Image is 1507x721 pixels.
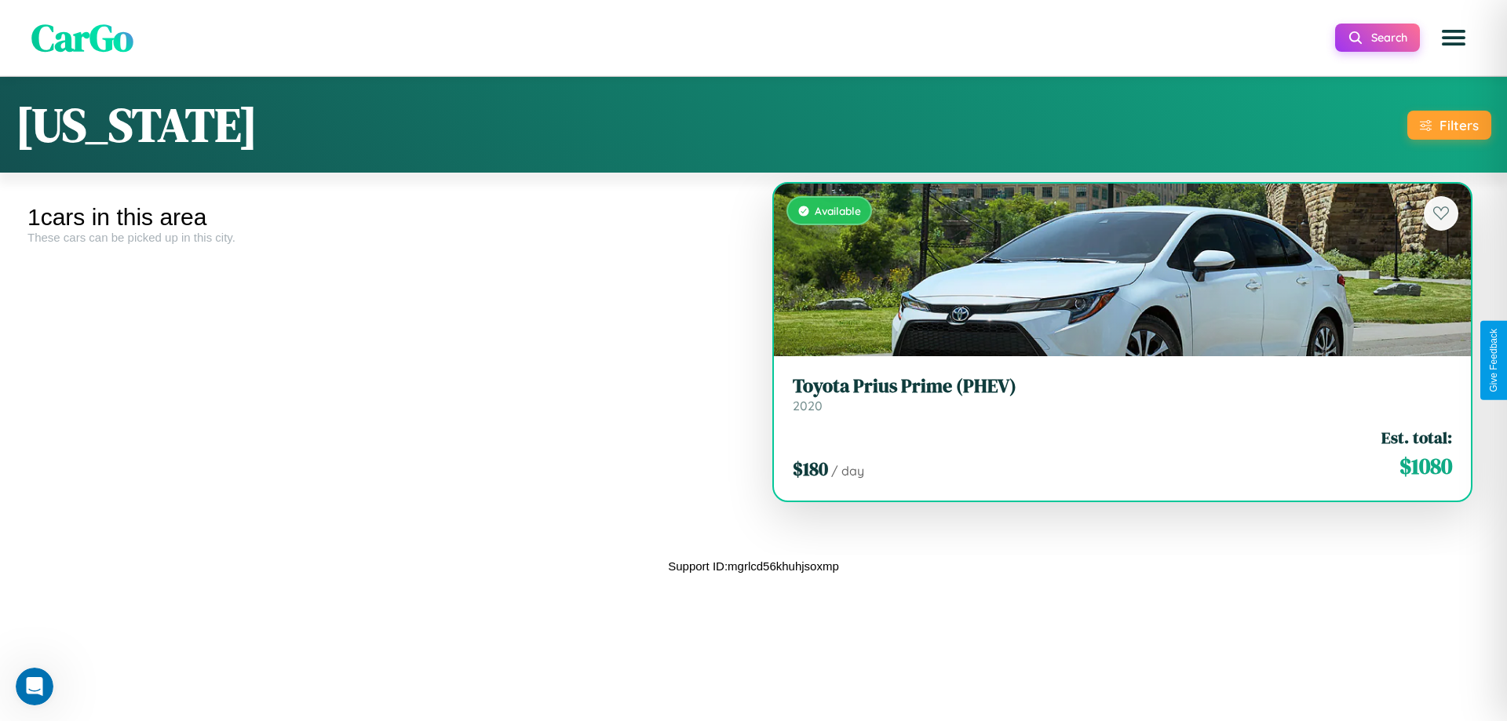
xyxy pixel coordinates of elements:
[793,375,1452,413] a: Toyota Prius Prime (PHEV)2020
[793,375,1452,398] h3: Toyota Prius Prime (PHEV)
[831,463,864,479] span: / day
[1335,24,1420,52] button: Search
[16,668,53,705] iframe: Intercom live chat
[1488,329,1499,392] div: Give Feedback
[793,456,828,482] span: $ 180
[1439,117,1479,133] div: Filters
[1432,16,1476,60] button: Open menu
[793,398,823,413] span: 2020
[1381,426,1452,449] span: Est. total:
[27,204,742,231] div: 1 cars in this area
[668,555,839,577] p: Support ID: mgrlcd56khuhjsoxmp
[1371,31,1407,45] span: Search
[27,231,742,244] div: These cars can be picked up in this city.
[1399,450,1452,482] span: $ 1080
[1407,111,1491,140] button: Filters
[815,204,861,217] span: Available
[16,93,257,157] h1: [US_STATE]
[31,12,133,64] span: CarGo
